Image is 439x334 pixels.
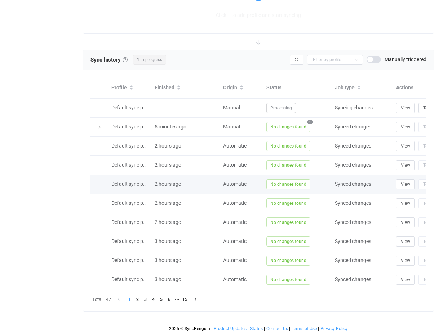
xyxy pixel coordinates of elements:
a: Terms of Use [291,326,317,331]
span: 2025 © SyncPenguin [169,326,210,331]
span: | [289,326,290,331]
span: Product Updates [214,326,247,331]
span: | [211,326,212,331]
span: | [264,326,265,331]
a: Status [250,326,263,331]
span: | [318,326,319,331]
a: Privacy Policy [320,326,348,331]
span: | [248,326,249,331]
a: Contact Us [266,326,288,331]
a: Product Updates [213,326,247,331]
